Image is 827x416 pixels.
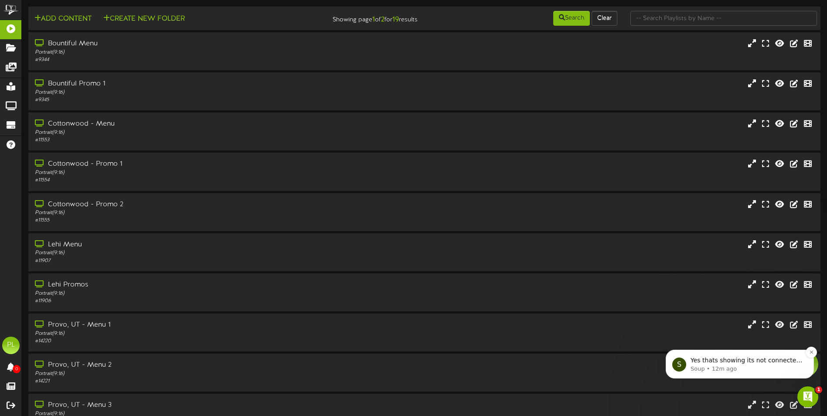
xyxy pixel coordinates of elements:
[35,56,352,64] div: # 9344
[797,386,818,407] iframe: Intercom live chat
[35,159,352,169] div: Cottonwood - Promo 1
[35,330,352,338] div: Portrait ( 9:16 )
[35,177,352,184] div: # 11554
[35,200,352,210] div: Cottonwood - Promo 2
[35,360,352,370] div: Provo, UT - Menu 2
[35,169,352,177] div: Portrait ( 9:16 )
[32,14,94,24] button: Add Content
[35,400,352,410] div: Provo, UT - Menu 3
[35,39,352,49] div: Bountiful Menu
[35,240,352,250] div: Lehi Menu
[653,295,827,392] iframe: Intercom notifications message
[35,320,352,330] div: Provo, UT - Menu 1
[35,378,352,385] div: # 14221
[35,280,352,290] div: Lehi Promos
[20,63,34,77] div: Profile image for Soup
[38,70,150,78] p: Message from Soup, sent 12m ago
[35,249,352,257] div: Portrait ( 9:16 )
[35,119,352,129] div: Cottonwood - Menu
[13,55,161,84] div: message notification from Soup, 12m ago. Yes thats showing its not connected to the internet. are...
[35,217,352,224] div: # 11555
[153,52,164,63] button: Dismiss notification
[35,96,352,104] div: # 9345
[291,10,424,25] div: Showing page of for results
[372,16,375,24] strong: 1
[630,11,817,26] input: -- Search Playlists by Name --
[35,129,352,136] div: Portrait ( 9:16 )
[13,365,20,373] span: 0
[35,89,352,96] div: Portrait ( 9:16 )
[35,136,352,144] div: # 11553
[35,290,352,297] div: Portrait ( 9:16 )
[38,61,150,70] p: Yes thats showing its not connected to the internet. are they able to get it connected?
[35,370,352,378] div: Portrait ( 9:16 )
[381,16,385,24] strong: 2
[35,338,352,345] div: # 14220
[2,337,20,354] div: PL
[35,209,352,217] div: Portrait ( 9:16 )
[101,14,187,24] button: Create New Folder
[35,257,352,265] div: # 11907
[35,49,352,56] div: Portrait ( 9:16 )
[592,11,617,26] button: Clear
[35,297,352,305] div: # 11906
[553,11,590,26] button: Search
[815,386,822,393] span: 1
[392,16,399,24] strong: 19
[35,79,352,89] div: Bountiful Promo 1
